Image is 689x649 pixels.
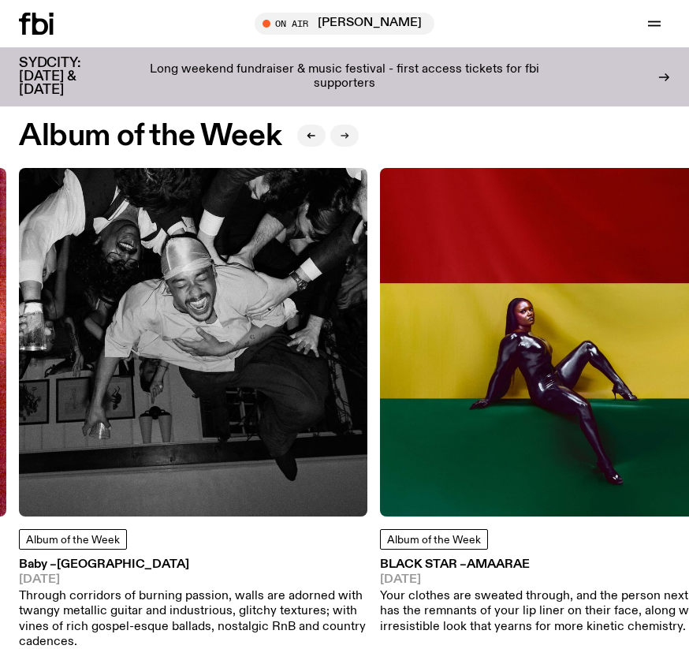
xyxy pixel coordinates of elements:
img: A black and white upside down image of Dijon, held up by a group of people. His eyes are closed a... [19,168,367,517]
span: Amaarae [467,558,530,571]
span: [GEOGRAPHIC_DATA] [57,558,189,571]
span: Album of the Week [387,535,481,546]
button: On Air[PERSON_NAME] [255,13,434,35]
p: Long weekend fundraiser & music festival - first access tickets for fbi supporters [132,63,557,91]
span: Album of the Week [26,535,120,546]
h2: Album of the Week [19,122,281,151]
h3: Baby – [19,559,367,571]
h3: SYDCITY: [DATE] & [DATE] [19,57,120,97]
a: Album of the Week [380,529,488,550]
a: Album of the Week [19,529,127,550]
span: [DATE] [19,574,367,586]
